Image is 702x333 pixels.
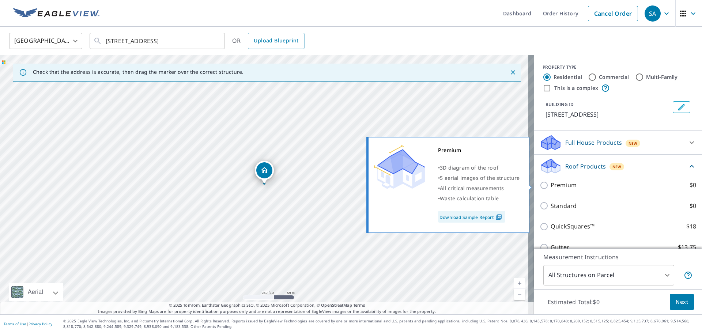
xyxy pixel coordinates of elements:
a: OpenStreetMap [321,302,352,308]
span: Waste calculation table [440,195,499,202]
button: Edit building 1 [673,101,690,113]
div: Dropped pin, building 1, Residential property, 1800 74th Avenue Ct Greeley, CO 80634 [255,161,274,183]
p: Premium [551,181,577,190]
a: Download Sample Report [438,211,505,223]
p: Measurement Instructions [543,253,692,261]
p: © 2025 Eagle View Technologies, Inc. and Pictometry International Corp. All Rights Reserved. Repo... [63,318,698,329]
div: OR [232,33,305,49]
a: Current Level 17, Zoom Out [514,289,525,300]
div: SA [645,5,661,22]
span: Your report will include each building or structure inside the parcel boundary. In some cases, du... [684,271,692,280]
p: $13.75 [678,243,696,252]
p: $18 [686,222,696,231]
label: This is a complex [554,84,598,92]
label: Residential [554,73,582,81]
p: Standard [551,201,577,211]
span: © 2025 TomTom, Earthstar Geographics SIO, © 2025 Microsoft Corporation, © [169,302,365,309]
img: EV Logo [13,8,99,19]
p: | [4,322,52,326]
p: BUILDING ID [546,101,574,107]
a: Terms [353,302,365,308]
div: • [438,173,520,183]
div: • [438,193,520,204]
p: $0 [690,201,696,211]
a: Current Level 17, Zoom In [514,278,525,289]
p: Full House Products [565,138,622,147]
span: New [612,164,622,170]
div: [GEOGRAPHIC_DATA] [9,31,82,51]
label: Multi-Family [646,73,678,81]
p: Check that the address is accurate, then drag the marker over the correct structure. [33,69,244,75]
p: Estimated Total: $0 [542,294,605,310]
img: Premium [374,145,425,189]
p: Gutter [551,243,569,252]
span: 3D diagram of the roof [440,164,498,171]
div: Roof ProductsNew [540,158,696,175]
a: Cancel Order [588,6,638,21]
span: 5 aerial images of the structure [440,174,520,181]
span: All critical measurements [440,185,504,192]
label: Commercial [599,73,629,81]
div: Aerial [26,283,45,301]
div: • [438,183,520,193]
span: New [629,140,638,146]
div: All Structures on Parcel [543,265,674,285]
div: Premium [438,145,520,155]
a: Privacy Policy [29,321,52,326]
button: Next [670,294,694,310]
input: Search by address or latitude-longitude [106,31,210,51]
div: PROPERTY TYPE [543,64,693,71]
span: Next [676,298,688,307]
p: QuickSquares™ [551,222,595,231]
p: [STREET_ADDRESS] [546,110,670,119]
div: Aerial [9,283,63,301]
p: Roof Products [565,162,606,171]
a: Terms of Use [4,321,26,326]
img: Pdf Icon [494,214,504,220]
a: Upload Blueprint [248,33,304,49]
div: Full House ProductsNew [540,134,696,151]
span: Upload Blueprint [254,36,298,45]
button: Close [508,68,518,77]
p: $0 [690,181,696,190]
div: • [438,163,520,173]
